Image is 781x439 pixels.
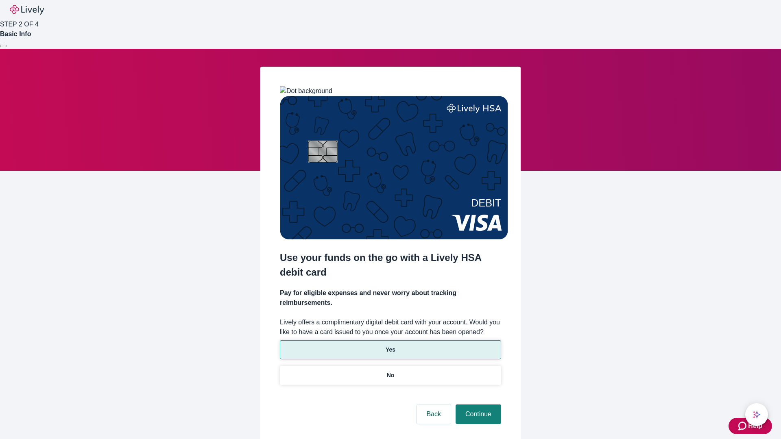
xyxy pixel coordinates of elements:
[748,421,762,431] span: Help
[280,317,501,337] label: Lively offers a complimentary digital debit card with your account. Would you like to have a card...
[417,404,451,424] button: Back
[456,404,501,424] button: Continue
[280,86,332,96] img: Dot background
[10,5,44,15] img: Lively
[738,421,748,431] svg: Zendesk support icon
[280,250,501,280] h2: Use your funds on the go with a Lively HSA debit card
[280,340,501,359] button: Yes
[280,288,501,308] h4: Pay for eligible expenses and never worry about tracking reimbursements.
[753,411,761,419] svg: Lively AI Assistant
[280,366,501,385] button: No
[729,418,772,434] button: Zendesk support iconHelp
[745,403,768,426] button: chat
[386,346,395,354] p: Yes
[387,371,395,380] p: No
[280,96,508,239] img: Debit card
